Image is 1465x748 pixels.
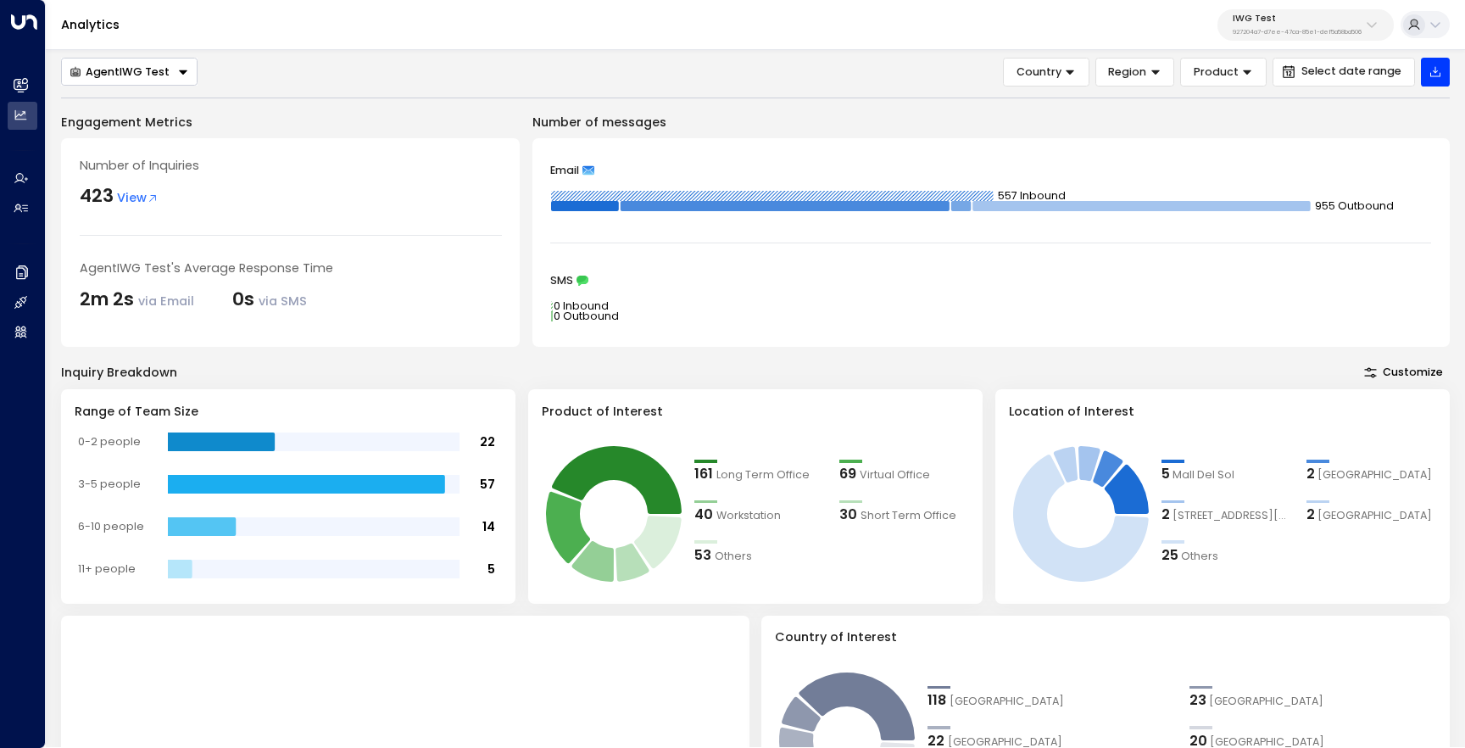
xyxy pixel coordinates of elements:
[1306,464,1436,484] div: 2Marischal Square
[1233,29,1362,36] p: 927204a7-d7ee-47ca-85e1-def5a58ba506
[839,505,857,525] div: 30
[1189,690,1206,711] div: 23
[1189,690,1436,711] div: 23United States of America
[1161,505,1291,525] div: 21 Berry Street
[1317,508,1432,524] span: LONDON
[482,518,495,535] tspan: 14
[80,157,502,176] div: Number of Inquiries
[80,182,114,209] div: 423
[550,165,579,176] span: Email
[480,476,495,493] tspan: 57
[1095,58,1174,87] button: Region
[1306,505,1436,525] div: 2LONDON
[1161,505,1170,525] div: 2
[694,545,711,566] div: 53
[1161,464,1170,484] div: 5
[232,286,307,313] div: 0s
[694,464,824,484] div: 161Long Term Office
[1217,9,1394,41] button: IWG Test927204a7-d7ee-47ca-85e1-def5a58ba506
[1180,58,1266,87] button: Product
[775,628,1435,647] h3: Country of Interest
[78,477,141,492] tspan: 3-5 people
[542,403,969,421] h3: Product of Interest
[1194,64,1239,80] span: Product
[1181,549,1218,565] span: Others
[487,561,495,578] tspan: 5
[61,58,198,86] button: AgentIWG Test
[861,508,956,524] span: Short Term Office
[554,299,609,314] tspan: 0 Inbound
[1009,403,1436,421] h3: Location of Interest
[259,293,307,310] span: via SMS
[61,58,198,86] div: Button group with a nested menu
[839,505,969,525] div: 30Short Term Office
[1003,58,1089,87] button: Country
[70,65,170,79] div: AgentIWG Test
[480,433,495,450] tspan: 22
[1273,58,1415,87] button: Select date range
[927,690,946,711] div: 118
[61,16,120,33] a: Analytics
[998,188,1066,203] tspan: 557 Inbound
[1161,545,1291,566] div: 25Others
[1108,64,1146,80] span: Region
[550,275,1431,287] div: SMS
[532,114,1450,132] p: Number of messages
[61,364,177,382] div: Inquiry Breakdown
[80,286,194,313] div: 2m 2s
[716,508,781,524] span: Workstation
[78,562,136,577] tspan: 11+ people
[1173,508,1290,524] span: 1 Berry Street
[716,467,810,483] span: Long Term Office
[694,505,713,525] div: 40
[715,549,752,565] span: Others
[950,694,1064,710] span: United Kingdom
[860,467,930,483] span: Virtual Office
[694,505,824,525] div: 40Workstation
[694,545,824,566] div: 53Others
[1017,64,1061,80] span: Country
[80,260,502,278] div: AgentIWG Test's Average Response Time
[78,435,141,449] tspan: 0-2 people
[1357,362,1450,383] button: Customize
[1161,464,1291,484] div: 5Mall Del Sol
[61,114,520,132] p: Engagement Metrics
[694,464,713,484] div: 161
[78,520,144,534] tspan: 6-10 people
[1317,467,1432,483] span: Marischal Square
[839,464,969,484] div: 69Virtual Office
[1233,14,1362,24] p: IWG Test
[927,690,1174,711] div: 118United Kingdom
[1173,467,1234,483] span: Mall Del Sol
[1306,464,1315,484] div: 2
[1306,505,1315,525] div: 2
[1161,545,1178,566] div: 25
[554,310,619,324] tspan: 0 Outbound
[117,189,159,208] span: View
[75,403,502,421] h3: Range of Team Size
[138,293,194,310] span: via Email
[839,464,856,484] div: 69
[1301,65,1401,77] span: Select date range
[1315,198,1394,213] tspan: 955 Outbound
[1209,694,1323,710] span: United States of America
